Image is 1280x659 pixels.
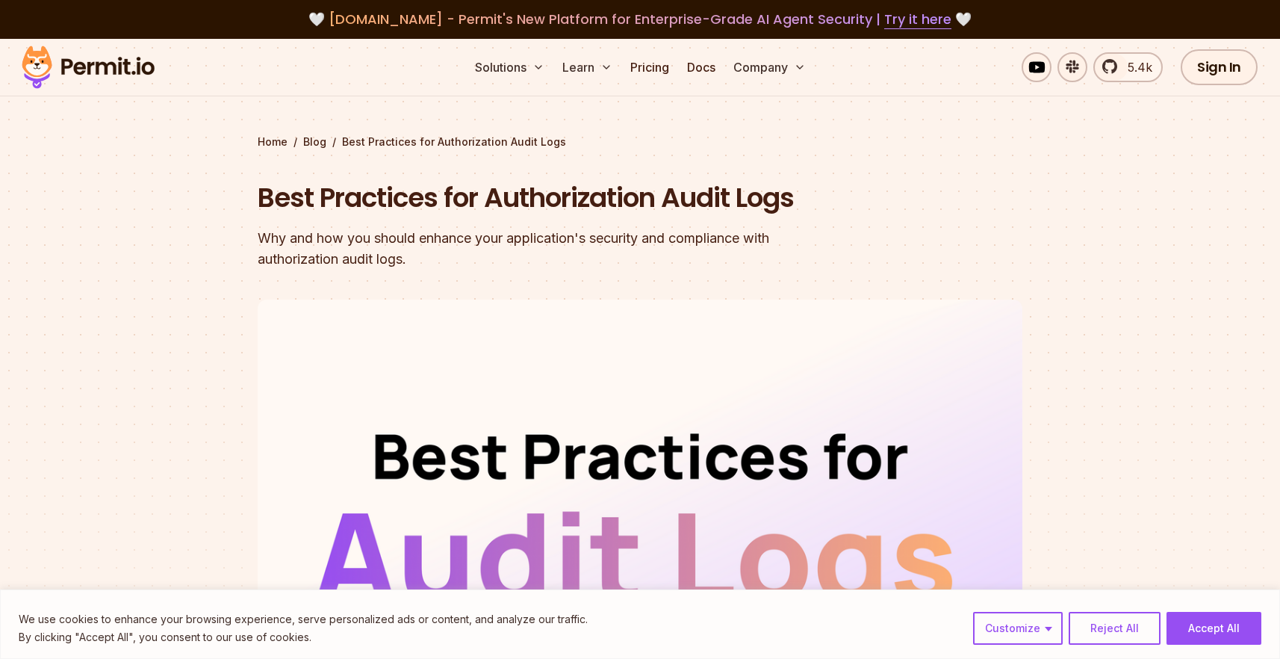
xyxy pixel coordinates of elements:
[258,134,288,149] a: Home
[329,10,951,28] span: [DOMAIN_NAME] - Permit's New Platform for Enterprise-Grade AI Agent Security |
[303,134,326,149] a: Blog
[36,9,1244,30] div: 🤍 🤍
[681,52,721,82] a: Docs
[469,52,550,82] button: Solutions
[19,610,588,628] p: We use cookies to enhance your browsing experience, serve personalized ads or content, and analyz...
[258,228,831,270] div: Why and how you should enhance your application's security and compliance with authorization audi...
[1093,52,1163,82] a: 5.4k
[15,42,161,93] img: Permit logo
[1119,58,1152,76] span: 5.4k
[884,10,951,29] a: Try it here
[973,612,1063,645] button: Customize
[19,628,588,646] p: By clicking "Accept All", you consent to our use of cookies.
[258,179,831,217] h1: Best Practices for Authorization Audit Logs
[1166,612,1261,645] button: Accept All
[1181,49,1258,85] a: Sign In
[624,52,675,82] a: Pricing
[727,52,812,82] button: Company
[556,52,618,82] button: Learn
[1069,612,1161,645] button: Reject All
[258,134,1022,149] div: / /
